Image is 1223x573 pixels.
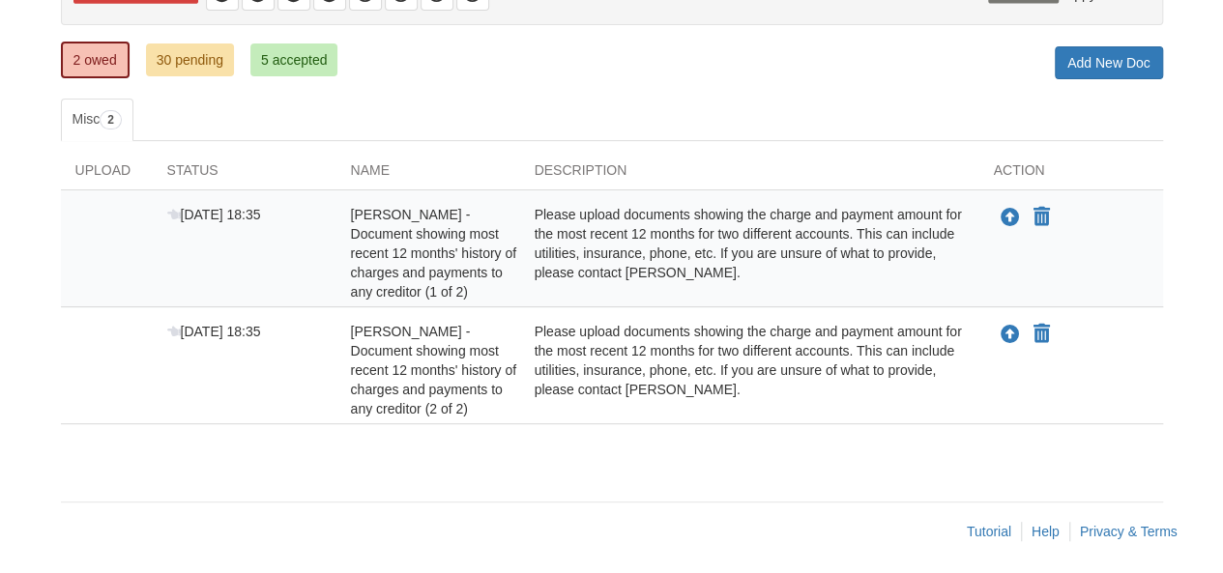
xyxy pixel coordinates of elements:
[1080,524,1178,539] a: Privacy & Terms
[100,110,122,129] span: 2
[520,322,979,418] div: Please upload documents showing the charge and payment amount for the most recent 12 months for t...
[520,205,979,301] div: Please upload documents showing the charge and payment amount for the most recent 12 months for t...
[167,207,261,222] span: [DATE] 18:35
[999,205,1022,230] button: Upload Harold Witherow - Document showing most recent 12 months' history of charges and payments ...
[146,43,234,76] a: 30 pending
[979,160,1163,189] div: Action
[351,324,517,416] span: [PERSON_NAME] - Document showing most recent 12 months' history of charges and payments to any cr...
[351,207,517,300] span: [PERSON_NAME] - Document showing most recent 12 months' history of charges and payments to any cr...
[1032,323,1052,346] button: Declare Harold Witherow - Document showing most recent 12 months' history of charges and payments...
[1032,524,1060,539] a: Help
[967,524,1011,539] a: Tutorial
[999,322,1022,347] button: Upload Harold Witherow - Document showing most recent 12 months' history of charges and payments ...
[61,99,133,141] a: Misc
[1055,46,1163,79] a: Add New Doc
[520,160,979,189] div: Description
[167,324,261,339] span: [DATE] 18:35
[336,160,520,189] div: Name
[1032,206,1052,229] button: Declare Harold Witherow - Document showing most recent 12 months' history of charges and payments...
[250,43,338,76] a: 5 accepted
[153,160,336,189] div: Status
[61,160,153,189] div: Upload
[61,42,130,78] a: 2 owed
